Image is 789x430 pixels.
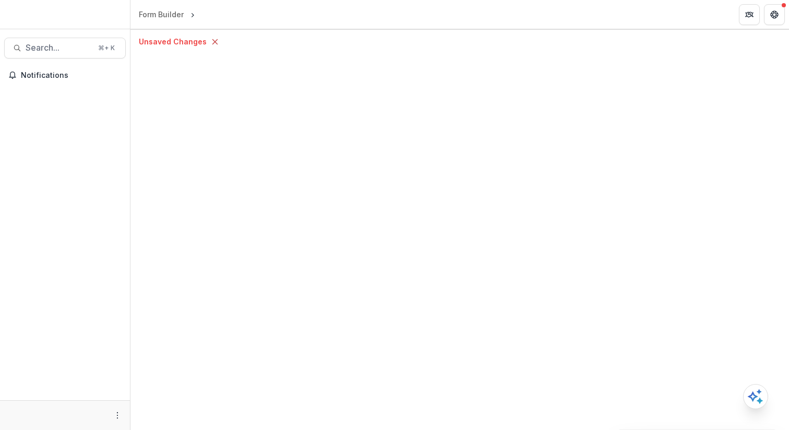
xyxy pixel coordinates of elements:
span: Search... [26,43,92,53]
button: Notifications [4,67,126,84]
div: Form Builder [139,9,184,20]
div: ⌘ + K [96,42,117,54]
button: Get Help [764,4,785,25]
nav: breadcrumb [135,7,242,22]
button: More [111,409,124,422]
p: Unsaved Changes [139,36,207,47]
button: Open AI Assistant [743,384,768,409]
button: Search... [4,38,126,59]
a: Form Builder [135,7,188,22]
span: Notifications [21,71,122,80]
button: Partners [739,4,760,25]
